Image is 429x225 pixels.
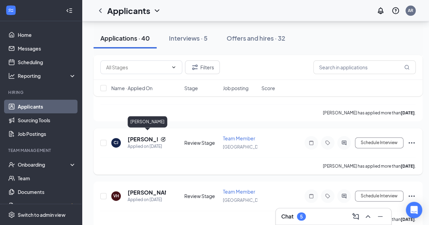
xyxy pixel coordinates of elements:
[191,63,199,71] svg: Filter
[66,7,73,14] svg: Collapse
[18,55,76,69] a: Scheduling
[184,85,198,92] span: Stage
[407,139,416,147] svg: Ellipses
[128,189,166,196] h5: [PERSON_NAME]
[185,60,220,74] button: Filter Filters
[96,6,104,15] svg: ChevronLeft
[340,140,348,145] svg: ActiveChat
[114,140,118,145] div: CJ
[184,139,219,146] div: Review Stage
[352,212,360,221] svg: ComposeMessage
[18,100,76,113] a: Applicants
[18,113,76,127] a: Sourcing Tools
[401,164,415,169] b: [DATE]
[171,65,176,70] svg: ChevronDown
[355,191,403,201] button: Schedule Interview
[8,72,15,79] svg: Analysis
[324,193,332,199] svg: Tag
[128,143,166,150] div: Applied on [DATE]
[107,5,150,16] h1: Applicants
[160,137,166,142] svg: Reapply
[184,193,219,199] div: Review Stage
[364,212,372,221] svg: ChevronUp
[111,85,153,92] span: Name · Applied On
[18,185,76,199] a: Documents
[362,211,373,222] button: ChevronUp
[8,147,75,153] div: Team Management
[169,34,208,42] div: Interviews · 5
[401,217,415,222] b: [DATE]
[404,65,410,70] svg: MagnifyingGlass
[18,171,76,185] a: Team
[307,193,315,199] svg: Note
[313,60,416,74] input: Search in applications
[223,144,266,150] span: [GEOGRAPHIC_DATA]
[8,89,75,95] div: Hiring
[406,202,422,218] div: Open Intercom Messenger
[340,193,348,199] svg: ActiveChat
[227,34,285,42] div: Offers and hires · 32
[8,7,14,14] svg: WorkstreamLogo
[300,214,303,220] div: 5
[376,6,385,15] svg: Notifications
[401,110,415,115] b: [DATE]
[8,211,15,218] svg: Settings
[375,211,386,222] button: Minimize
[408,8,413,13] div: AR
[223,198,266,203] span: [GEOGRAPHIC_DATA]
[307,140,315,145] svg: Note
[18,127,76,141] a: Job Postings
[323,163,416,169] p: [PERSON_NAME] has applied more than .
[261,85,275,92] span: Score
[18,42,76,55] a: Messages
[18,28,76,42] a: Home
[18,199,76,212] a: SurveysCrown
[223,188,255,195] span: Team Member
[281,213,294,220] h3: Chat
[323,110,416,116] p: [PERSON_NAME] has applied more than .
[128,196,166,203] div: Applied on [DATE]
[223,85,248,92] span: Job posting
[100,34,150,42] div: Applications · 40
[18,211,66,218] div: Switch to admin view
[223,135,255,141] span: Team Member
[106,64,168,71] input: All Stages
[8,161,15,168] svg: UserCheck
[128,116,167,127] div: [PERSON_NAME]
[153,6,161,15] svg: ChevronDown
[128,136,158,143] h5: [PERSON_NAME]
[355,137,403,148] button: Schedule Interview
[113,193,119,199] div: VH
[350,211,361,222] button: ComposeMessage
[391,6,400,15] svg: QuestionInfo
[376,212,384,221] svg: Minimize
[407,192,416,200] svg: Ellipses
[324,140,332,145] svg: Tag
[18,161,70,168] div: Onboarding
[18,72,76,79] div: Reporting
